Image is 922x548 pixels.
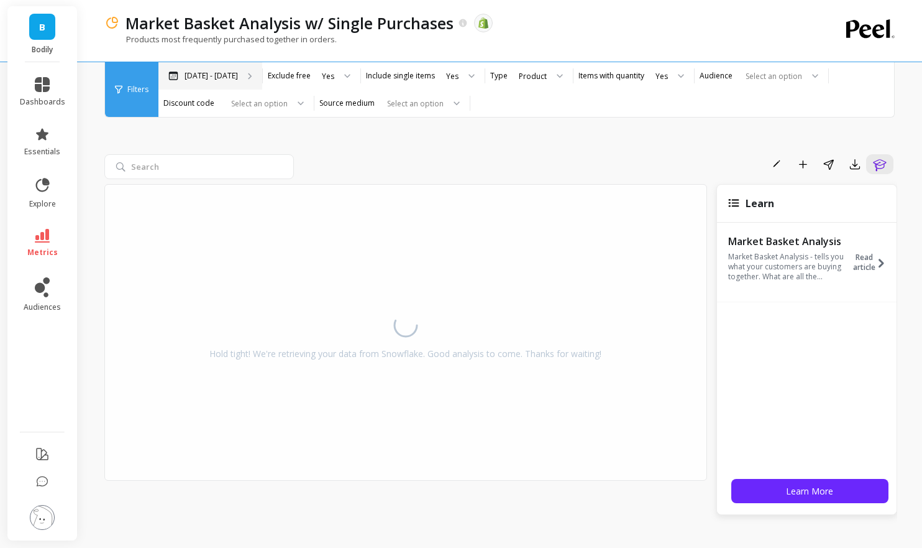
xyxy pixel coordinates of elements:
button: Read article [853,234,893,291]
div: Yes [655,70,668,82]
span: essentials [24,147,60,157]
span: Read article [853,253,875,272]
p: Market Basket Analysis w/ Single Purchases [126,12,454,34]
label: Exclude free [268,71,311,81]
img: api.shopify.svg [478,17,489,29]
span: metrics [27,248,58,258]
div: Yes [446,70,459,82]
span: Filters [127,85,148,95]
label: Type [490,71,508,81]
div: Product [519,70,547,82]
span: audiences [24,302,61,312]
span: B [39,20,45,34]
span: Learn [746,197,774,210]
label: Include single items [366,71,435,81]
p: Products most frequently purchased together in orders. [104,34,337,45]
button: Learn More [731,479,888,503]
div: Hold tight! We're retrieving your data from Snowflake. Good analysis to come. Thanks for waiting! [209,348,601,360]
p: Market Basket Analysis [728,235,850,248]
p: Market Basket Analysis - tells you what your customers are buying together. What are all the comb... [728,252,850,282]
span: dashboards [20,97,65,107]
div: Yes [322,70,334,82]
input: Search [104,154,294,179]
p: Bodily [20,45,65,55]
span: Learn More [786,485,833,497]
img: profile picture [30,505,55,530]
span: explore [29,199,56,209]
label: Items with quantity [578,71,644,81]
img: header icon [104,16,119,30]
p: [DATE] - [DATE] [185,71,238,81]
